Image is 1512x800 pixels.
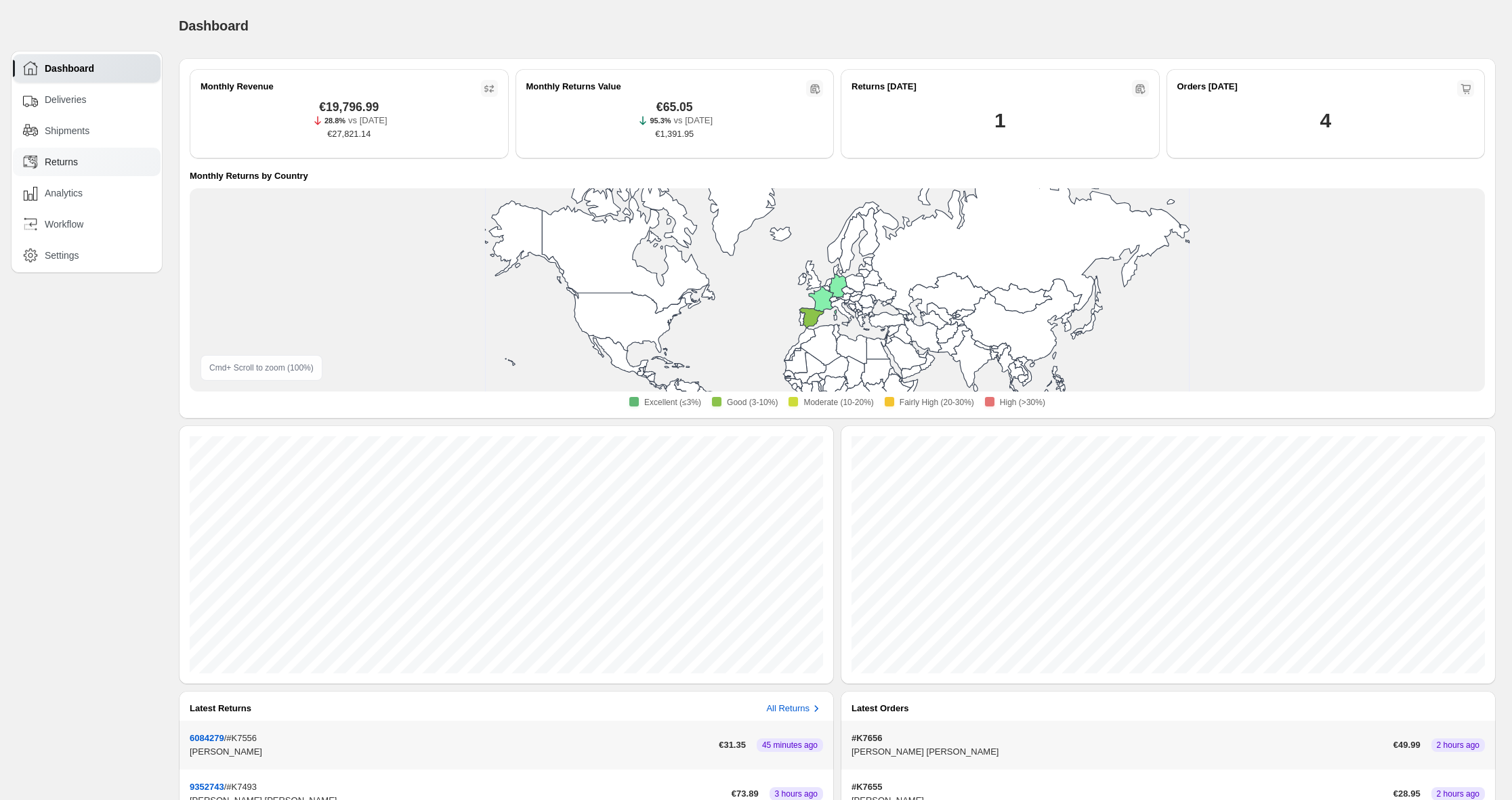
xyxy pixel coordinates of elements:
h3: Latest Returns [190,702,251,715]
span: #K7493 [226,782,257,792]
span: Moderate (10-20%) [803,397,873,408]
h1: 1 [994,107,1005,134]
h1: 4 [1320,107,1331,134]
span: Shipments [45,124,89,138]
h2: Monthly Returns Value [526,80,621,93]
span: €49.99 [1393,738,1421,752]
span: €31.35 [719,738,746,752]
h3: All Returns [766,702,810,715]
p: #K7656 [852,732,1388,745]
span: Settings [45,249,79,262]
button: 6084279 [190,733,224,743]
h2: Monthly Revenue [201,80,274,93]
span: 3 hours ago [775,788,818,799]
button: All Returns [766,702,823,715]
span: High (>30%) [1000,397,1045,408]
span: Good (3-10%) [727,397,778,408]
span: Excellent (≤3%) [644,397,701,408]
div: Cmd + Scroll to zoom ( 100 %) [201,355,322,381]
span: #K7556 [226,733,257,743]
span: 45 minutes ago [762,740,818,751]
span: €19,796.99 [319,100,379,114]
button: 9352743 [190,782,224,792]
h3: Latest Orders [852,702,909,715]
p: #K7655 [852,780,1388,794]
span: 2 hours ago [1437,740,1479,751]
h2: Orders [DATE] [1177,80,1238,93]
span: Analytics [45,186,83,200]
span: Dashboard [179,18,249,33]
h4: Monthly Returns by Country [190,169,308,183]
p: vs [DATE] [674,114,713,127]
span: 95.3% [650,117,671,125]
span: Fairly High (20-30%) [900,397,974,408]
span: Returns [45,155,78,169]
span: €1,391.95 [655,127,694,141]
span: 28.8% [324,117,345,125]
p: [PERSON_NAME] [PERSON_NAME] [852,745,1388,759]
span: Workflow [45,217,83,231]
p: vs [DATE] [348,114,387,127]
span: Deliveries [45,93,86,106]
span: €27,821.14 [327,127,371,141]
span: 2 hours ago [1437,788,1479,799]
h2: Returns [DATE] [852,80,917,93]
p: [PERSON_NAME] [190,745,713,759]
span: €65.05 [656,100,693,114]
div: / [190,732,713,759]
span: Dashboard [45,62,94,75]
